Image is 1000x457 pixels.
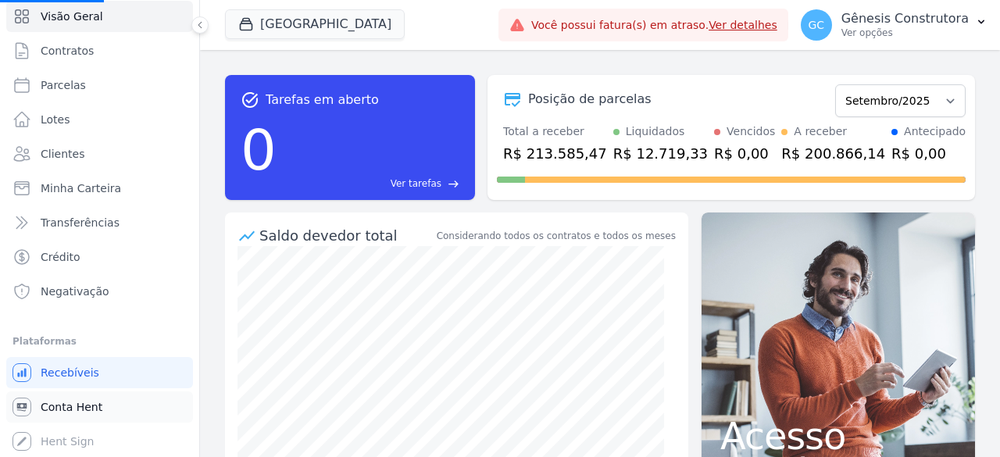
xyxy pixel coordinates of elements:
span: Lotes [41,112,70,127]
div: R$ 0,00 [891,143,966,164]
div: A receber [794,123,847,140]
p: Gênesis Construtora [841,11,969,27]
span: Minha Carteira [41,180,121,196]
a: Negativação [6,276,193,307]
div: R$ 200.866,14 [781,143,885,164]
span: east [448,178,459,190]
a: Transferências [6,207,193,238]
div: Antecipado [904,123,966,140]
div: Considerando todos os contratos e todos os meses [437,229,676,243]
div: Total a receber [503,123,607,140]
span: Conta Hent [41,399,102,415]
div: Saldo devedor total [259,225,434,246]
div: Posição de parcelas [528,90,652,109]
button: GC Gênesis Construtora Ver opções [788,3,1000,47]
span: Você possui fatura(s) em atraso. [531,17,777,34]
a: Crédito [6,241,193,273]
div: 0 [241,109,277,191]
span: Transferências [41,215,120,230]
span: Parcelas [41,77,86,93]
span: Recebíveis [41,365,99,380]
a: Visão Geral [6,1,193,32]
div: Plataformas [12,332,187,351]
div: R$ 12.719,33 [613,143,708,164]
a: Parcelas [6,70,193,101]
span: Tarefas em aberto [266,91,379,109]
span: task_alt [241,91,259,109]
a: Minha Carteira [6,173,193,204]
p: Ver opções [841,27,969,39]
a: Conta Hent [6,391,193,423]
a: Clientes [6,138,193,170]
a: Lotes [6,104,193,135]
span: Crédito [41,249,80,265]
span: Visão Geral [41,9,103,24]
button: [GEOGRAPHIC_DATA] [225,9,405,39]
a: Recebíveis [6,357,193,388]
div: R$ 213.585,47 [503,143,607,164]
span: Ver tarefas [391,177,441,191]
a: Ver detalhes [709,19,777,31]
span: GC [808,20,824,30]
span: Acesso [720,417,956,455]
div: Liquidados [626,123,685,140]
div: R$ 0,00 [714,143,775,164]
a: Ver tarefas east [283,177,459,191]
a: Contratos [6,35,193,66]
span: Clientes [41,146,84,162]
span: Contratos [41,43,94,59]
span: Negativação [41,284,109,299]
div: Vencidos [727,123,775,140]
